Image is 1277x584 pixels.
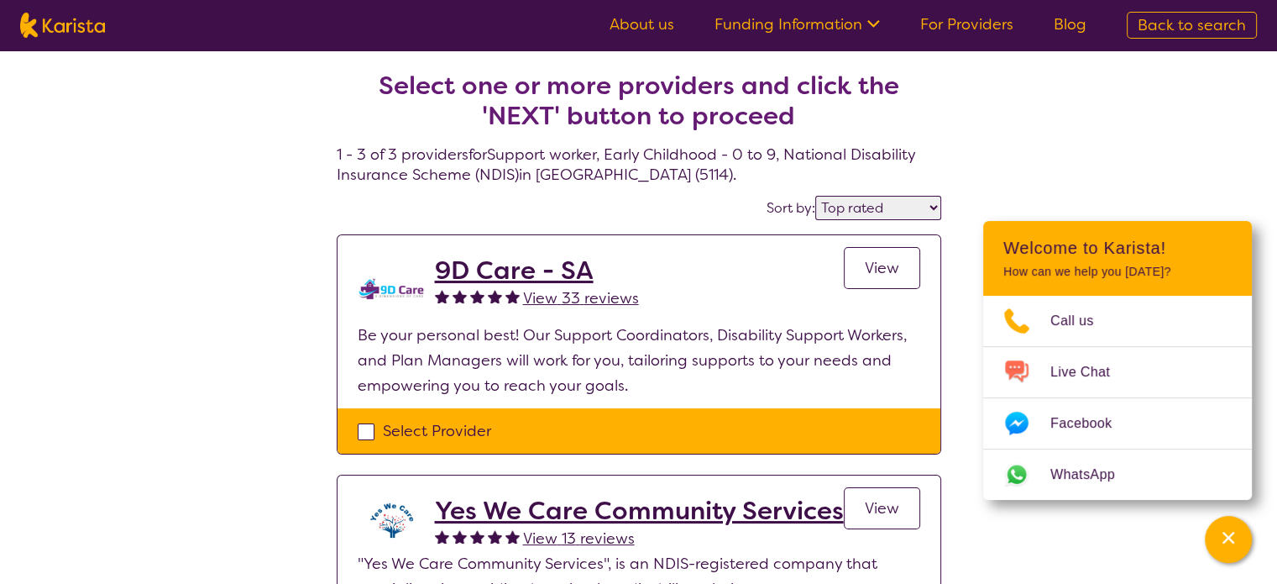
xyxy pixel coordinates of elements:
[505,289,520,303] img: fullstar
[453,289,467,303] img: fullstar
[523,529,635,549] span: View 13 reviews
[523,288,639,308] span: View 33 reviews
[1127,12,1257,39] a: Back to search
[505,529,520,544] img: fullstar
[470,529,484,544] img: fullstar
[435,289,449,303] img: fullstar
[714,14,880,34] a: Funding Information
[983,450,1252,500] a: Web link opens in a new tab.
[358,255,425,323] img: tm0unixx98hwpl6ajs3b.png
[865,258,899,278] span: View
[488,289,502,303] img: fullstar
[1003,265,1232,279] p: How can we help you [DATE]?
[453,529,467,544] img: fullstar
[337,30,941,185] h4: 1 - 3 of 3 providers for Support worker , Early Childhood - 0 to 9 , National Disability Insuranc...
[435,255,639,286] a: 9D Care - SA
[20,13,105,38] img: Karista logo
[357,71,921,131] h2: Select one or more providers and click the 'NEXT' button to proceed
[358,496,425,547] img: vf3iibvn8dsp0s1ddo0q.jpg
[1138,15,1246,35] span: Back to search
[1054,14,1086,34] a: Blog
[983,296,1252,500] ul: Choose channel
[1003,238,1232,258] h2: Welcome to Karista!
[983,221,1252,500] div: Channel Menu
[435,496,844,526] a: Yes We Care Community Services
[1050,411,1132,436] span: Facebook
[488,529,502,544] img: fullstar
[920,14,1013,34] a: For Providers
[435,529,449,544] img: fullstar
[358,323,920,398] p: Be your personal best! Our Support Coordinators, Disability Support Workers, and Plan Managers wi...
[1205,516,1252,563] button: Channel Menu
[1050,360,1130,385] span: Live Chat
[844,487,920,529] a: View
[470,289,484,303] img: fullstar
[523,286,639,311] a: View 33 reviews
[1050,462,1135,487] span: WhatsApp
[865,498,899,518] span: View
[610,14,674,34] a: About us
[523,526,635,551] a: View 13 reviews
[1050,308,1114,334] span: Call us
[844,247,920,289] a: View
[767,199,815,217] label: Sort by:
